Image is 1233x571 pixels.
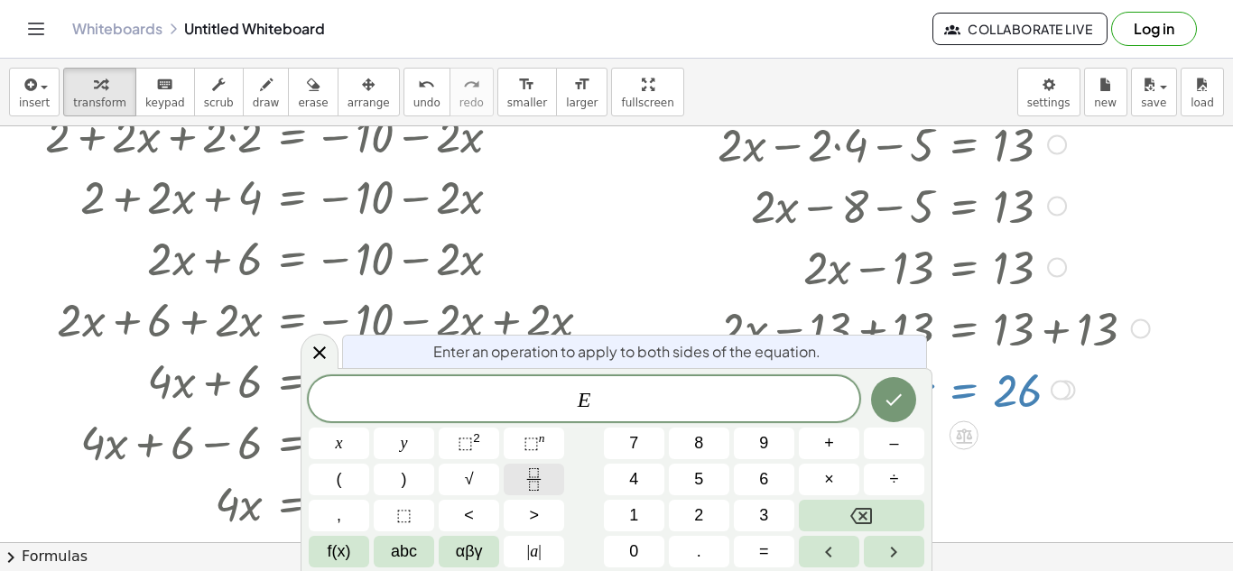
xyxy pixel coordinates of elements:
[1181,68,1224,116] button: load
[734,536,794,567] button: Equals
[401,431,408,456] span: y
[694,467,703,492] span: 5
[1131,68,1177,116] button: save
[864,536,924,567] button: Right arrow
[19,97,50,109] span: insert
[611,68,683,116] button: fullscreen
[439,500,499,531] button: Less than
[864,464,924,495] button: Divide
[799,500,924,531] button: Backspace
[497,68,557,116] button: format_sizesmaller
[439,536,499,567] button: Greek alphabet
[566,97,598,109] span: larger
[463,74,480,96] i: redo
[135,68,195,116] button: keyboardkeypad
[734,464,794,495] button: 6
[669,428,729,459] button: 8
[298,97,328,109] span: erase
[288,68,338,116] button: erase
[413,97,440,109] span: undo
[63,68,136,116] button: transform
[734,428,794,459] button: 9
[9,68,60,116] button: insert
[396,503,412,528] span: ⬚
[336,431,343,456] span: x
[799,536,859,567] button: Left arrow
[374,464,434,495] button: )
[697,539,701,564] span: .
[529,503,539,528] span: >
[1191,97,1214,109] span: load
[309,464,369,495] button: (
[433,341,820,363] span: Enter an operation to apply to both sides of the equation.
[328,539,351,564] span: f(x)
[459,97,484,109] span: redo
[458,434,473,452] span: ⬚
[604,428,664,459] button: 7
[604,500,664,531] button: 1
[464,503,474,528] span: <
[604,464,664,495] button: 4
[759,431,768,456] span: 9
[621,97,673,109] span: fullscreen
[948,21,1092,37] span: Collaborate Live
[450,68,494,116] button: redoredo
[309,536,369,567] button: Functions
[402,467,407,492] span: )
[374,536,434,567] button: Alphabet
[694,503,703,528] span: 2
[524,434,539,452] span: ⬚
[439,464,499,495] button: Square root
[518,74,535,96] i: format_size
[465,467,474,492] span: √
[504,428,564,459] button: Superscript
[578,388,591,411] var: E
[871,377,916,422] button: Done
[890,467,899,492] span: ÷
[309,500,369,531] button: ,
[456,539,483,564] span: αβγ
[1084,68,1127,116] button: new
[72,20,162,38] a: Whiteboards
[374,500,434,531] button: Placeholder
[348,97,390,109] span: arrange
[504,500,564,531] button: Greater than
[824,467,834,492] span: ×
[403,68,450,116] button: undoundo
[337,503,341,528] span: ,
[1027,97,1071,109] span: settings
[527,539,542,564] span: a
[1141,97,1166,109] span: save
[932,13,1108,45] button: Collaborate Live
[507,97,547,109] span: smaller
[504,464,564,495] button: Fraction
[309,428,369,459] button: x
[243,68,290,116] button: draw
[629,431,638,456] span: 7
[253,97,280,109] span: draw
[629,503,638,528] span: 1
[629,467,638,492] span: 4
[73,97,126,109] span: transform
[669,500,729,531] button: 2
[473,431,480,445] sup: 2
[337,467,342,492] span: (
[374,428,434,459] button: y
[950,421,978,450] div: Apply the same math to both sides of the equation
[604,536,664,567] button: 0
[759,539,769,564] span: =
[864,428,924,459] button: Minus
[156,74,173,96] i: keyboard
[1094,97,1117,109] span: new
[694,431,703,456] span: 8
[889,431,898,456] span: –
[338,68,400,116] button: arrange
[538,542,542,560] span: |
[194,68,244,116] button: scrub
[629,539,638,564] span: 0
[669,464,729,495] button: 5
[391,539,417,564] span: abc
[527,542,531,560] span: |
[439,428,499,459] button: Squared
[556,68,607,116] button: format_sizelarger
